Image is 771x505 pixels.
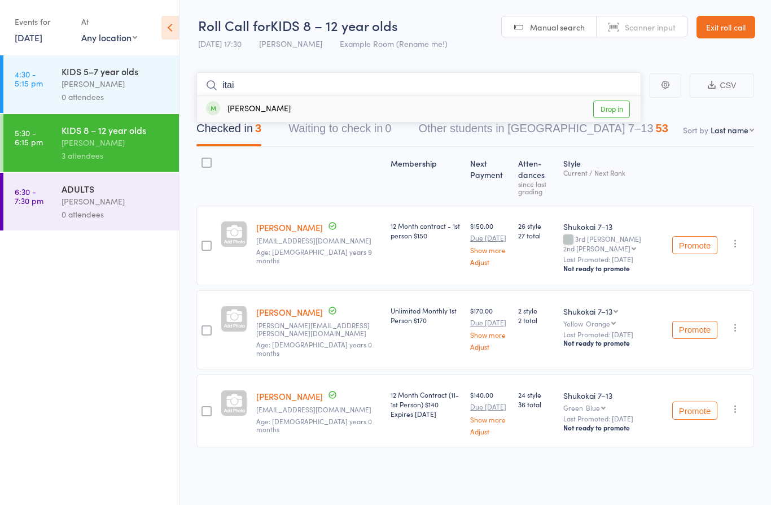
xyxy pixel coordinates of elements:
span: [PERSON_NAME] [259,38,322,49]
a: Adjust [470,258,509,265]
span: 36 total [518,399,554,409]
div: Shukokai 7–13 [563,221,663,232]
button: Promote [672,236,717,254]
div: Events for [15,12,70,31]
div: Atten­dances [514,152,559,201]
span: Roll Call for [198,16,270,34]
small: Last Promoted: [DATE] [563,415,663,423]
button: Promote [672,402,717,420]
small: Last Promoted: [DATE] [563,255,663,263]
a: [DATE] [15,31,42,43]
small: satomi.golan@gmail.com [256,237,382,245]
span: Age: [DEMOGRAPHIC_DATA] years 9 months [256,247,372,264]
div: 3rd [PERSON_NAME] [563,235,663,252]
div: Membership [386,152,466,201]
div: Yellow [563,320,663,327]
div: 12 Month contract - 1st person $150 [391,221,461,240]
div: [PERSON_NAME] [206,103,291,116]
div: 0 attendees [62,208,169,221]
div: Shukokai 7–13 [563,390,663,401]
div: Shukokai 7–13 [563,306,612,317]
time: 5:30 - 6:15 pm [15,128,43,146]
small: Due [DATE] [470,319,509,326]
div: Green [563,404,663,411]
div: At [81,12,137,31]
span: 2 style [518,306,554,315]
small: Due [DATE] [470,403,509,411]
div: Not ready to promote [563,338,663,347]
div: $150.00 [470,221,509,265]
div: 0 [385,122,391,134]
div: $170.00 [470,306,509,350]
div: Last name [711,124,748,136]
div: ADULTS [62,182,169,195]
input: Search by name [196,72,641,98]
a: [PERSON_NAME] [256,306,323,318]
span: Scanner input [625,21,676,33]
div: KIDS 8 – 12 year olds [62,124,169,136]
div: $140.00 [470,390,509,434]
a: 5:30 -6:15 pmKIDS 8 – 12 year olds[PERSON_NAME]3 attendees [3,114,179,172]
div: KIDS 5–7 year olds [62,65,169,77]
div: 53 [656,122,668,134]
button: CSV [690,73,754,98]
span: KIDS 8 – 12 year olds [270,16,398,34]
button: Other students in [GEOGRAPHIC_DATA] 7–1353 [418,116,668,146]
div: 3 attendees [62,149,169,162]
span: Example Room (Rename me!) [340,38,448,49]
a: Exit roll call [696,16,755,38]
div: Next Payment [466,152,514,201]
a: Show more [470,246,509,254]
div: 12 Month Contract (11- 1st Person) $140 [391,390,461,419]
div: Style [559,152,668,201]
span: 27 total [518,230,554,240]
span: 24 style [518,390,554,399]
span: Age: [DEMOGRAPHIC_DATA] years 0 months [256,339,372,357]
div: 3 [255,122,261,134]
a: 4:30 -5:15 pmKIDS 5–7 year olds[PERSON_NAME]0 attendees [3,55,179,113]
time: 4:30 - 5:15 pm [15,69,43,88]
a: Adjust [470,343,509,350]
label: Sort by [683,124,708,136]
div: since last grading [518,180,554,195]
span: [DATE] 17:30 [198,38,242,49]
small: Last Promoted: [DATE] [563,330,663,338]
button: Waiting to check in0 [288,116,391,146]
small: riripple223@gmail.com [256,406,382,413]
span: Manual search [530,21,585,33]
span: Age: [DEMOGRAPHIC_DATA] years 0 months [256,416,372,434]
div: Not ready to promote [563,264,663,273]
div: Blue [586,404,600,411]
button: Checked in3 [196,116,261,146]
a: [PERSON_NAME] [256,221,323,233]
div: Orange [586,320,610,327]
button: Promote [672,321,717,339]
small: Due [DATE] [470,234,509,242]
a: Drop in [593,101,630,118]
div: [PERSON_NAME] [62,136,169,149]
a: [PERSON_NAME] [256,390,323,402]
div: Expires [DATE] [391,409,461,419]
a: 6:30 -7:30 pmADULTS[PERSON_NAME]0 attendees [3,173,179,230]
div: Unlimited Monthly 1st Person $170 [391,306,461,325]
small: Regina.Roper@gmail.com [256,321,382,338]
div: Any location [81,31,137,43]
a: Show more [470,416,509,423]
div: Current / Next Rank [563,169,663,176]
div: Not ready to promote [563,423,663,432]
a: Adjust [470,428,509,435]
span: 2 total [518,315,554,325]
span: 26 style [518,221,554,230]
div: 0 attendees [62,90,169,103]
time: 6:30 - 7:30 pm [15,187,43,205]
div: [PERSON_NAME] [62,195,169,208]
div: [PERSON_NAME] [62,77,169,90]
div: 2nd [PERSON_NAME] [563,245,630,252]
a: Show more [470,331,509,338]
